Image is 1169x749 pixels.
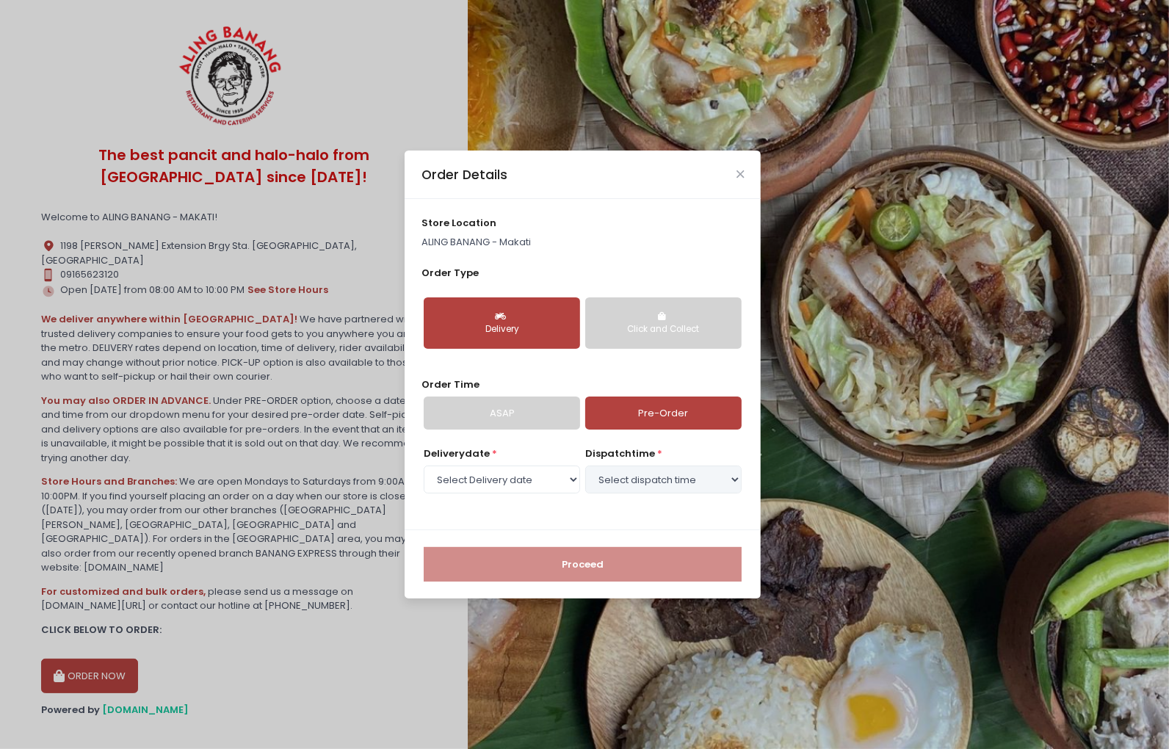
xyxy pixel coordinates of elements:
span: Order Type [421,266,479,280]
a: ASAP [424,397,580,430]
button: Close [736,170,744,178]
span: dispatch time [585,446,655,460]
a: Pre-Order [585,397,742,430]
div: Click and Collect [596,323,731,336]
span: Order Time [421,377,479,391]
button: Proceed [424,547,742,582]
span: store location [421,216,496,230]
button: Delivery [424,297,580,349]
span: Delivery date [424,446,490,460]
div: Delivery [434,323,570,336]
div: Order Details [421,165,507,184]
button: Click and Collect [585,297,742,349]
p: ALING BANANG - Makati [421,235,745,250]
